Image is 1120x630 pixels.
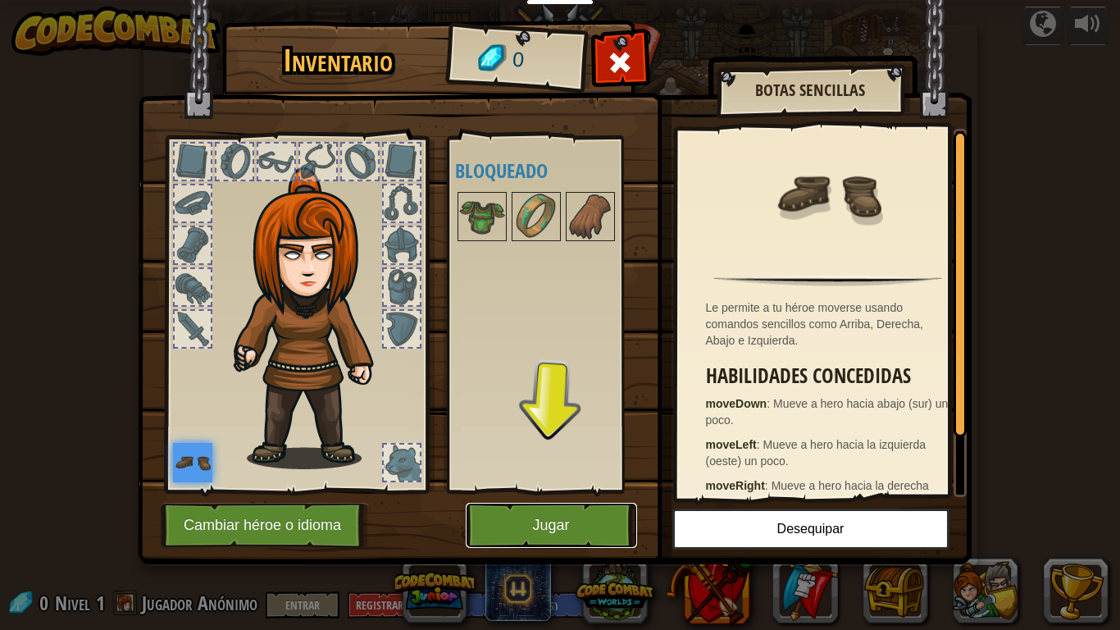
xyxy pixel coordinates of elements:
[706,365,958,387] h3: Habilidades concedidas
[706,479,929,509] span: Mueve a hero hacia la derecha (este) un poco.
[161,503,369,548] button: Cambiar héroe o idioma
[706,438,926,468] span: Mueve a hero hacia la izquierda (oeste) un poco.
[775,141,881,248] img: portrait.png
[173,443,212,482] img: portrait.png
[706,479,765,492] strong: moveRight
[713,276,941,286] img: hr.png
[672,509,949,550] button: Desequipar
[706,299,958,349] div: Le permite a tu héroe moverse usando comandos sencillos como Arriba, Derecha, Abajo e Izquierda.
[511,45,525,75] span: 0
[466,503,637,548] button: Jugar
[706,397,767,410] strong: moveDown
[765,479,772,492] span: :
[706,438,757,451] strong: moveLeft
[226,167,403,469] img: hair_f2.png
[706,397,949,427] span: Mueve a hero hacia abajo (sur) un poco.
[455,160,661,181] h4: Bloqueado
[757,438,763,451] span: :
[234,43,443,78] h1: Inventario
[767,397,773,410] span: :
[567,194,613,240] img: portrait.png
[459,194,505,240] img: portrait.png
[513,194,559,240] img: portrait.png
[733,81,887,99] h2: Botas Sencillas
